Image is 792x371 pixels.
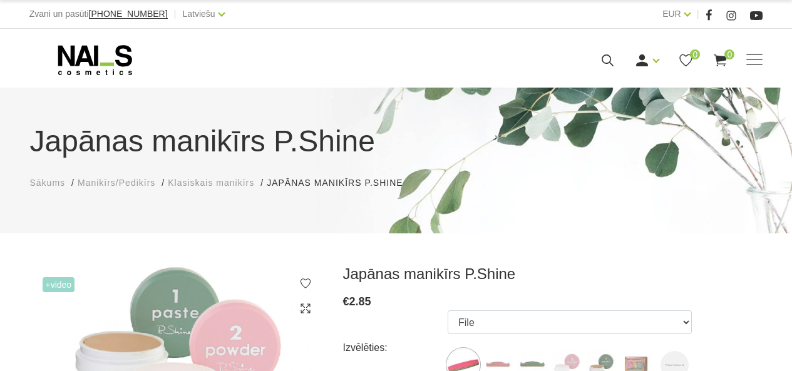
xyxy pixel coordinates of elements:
a: 0 [678,53,694,68]
span: +Video [43,277,75,292]
a: EUR [662,6,681,21]
span: 0 [724,49,734,59]
span: 0 [690,49,700,59]
span: | [174,6,177,22]
span: 2.85 [349,295,371,308]
h1: Japānas manikīrs P.Shine [30,119,763,164]
a: Latviešu [183,6,215,21]
div: Izvēlēties: [343,338,448,358]
div: Zvani un pasūti [29,6,168,22]
a: [PHONE_NUMBER] [89,9,168,19]
li: Japānas manikīrs P.Shine [267,176,415,190]
a: Klasiskais manikīrs [168,176,254,190]
span: Sākums [30,178,66,188]
span: Manikīrs/Pedikīrs [78,178,155,188]
span: | [697,6,699,22]
span: € [343,295,349,308]
a: Manikīrs/Pedikīrs [78,176,155,190]
span: Klasiskais manikīrs [168,178,254,188]
a: 0 [712,53,728,68]
h3: Japānas manikīrs P.Shine [343,265,763,283]
a: Sākums [30,176,66,190]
